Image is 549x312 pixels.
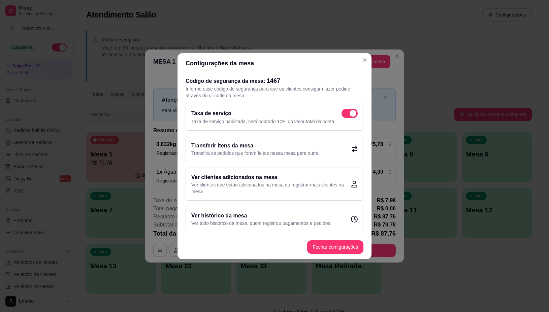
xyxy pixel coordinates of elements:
[191,142,319,150] h2: Transferir itens da mesa
[177,53,372,73] header: Configurações da mesa
[307,240,363,254] button: Fechar configurações
[191,181,351,195] p: Ver clientes que estão adicionados na mesa ou registrar mais clientes na mesa
[186,85,363,99] p: Informe esse código de segurança para que os clientes consigam fazer pedido através do qr code da...
[186,76,363,85] h2: Código de segurança da mesa:
[359,55,370,65] button: Close
[191,212,331,220] h2: Ver histórico da mesa
[191,109,231,117] h2: Taxa de serviço
[191,173,351,181] h2: Ver clientes adicionados na mesa
[191,150,319,157] p: Transfira os pedidos que foram feitos nessa mesa para outra
[191,118,358,125] p: Taxa de serviço habilitada, será cobrado 10% do valor total da conta
[267,77,280,84] span: 1467
[191,220,331,227] p: Ver todo histórico da mesa, quem registrou pagamentos e pedidos.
